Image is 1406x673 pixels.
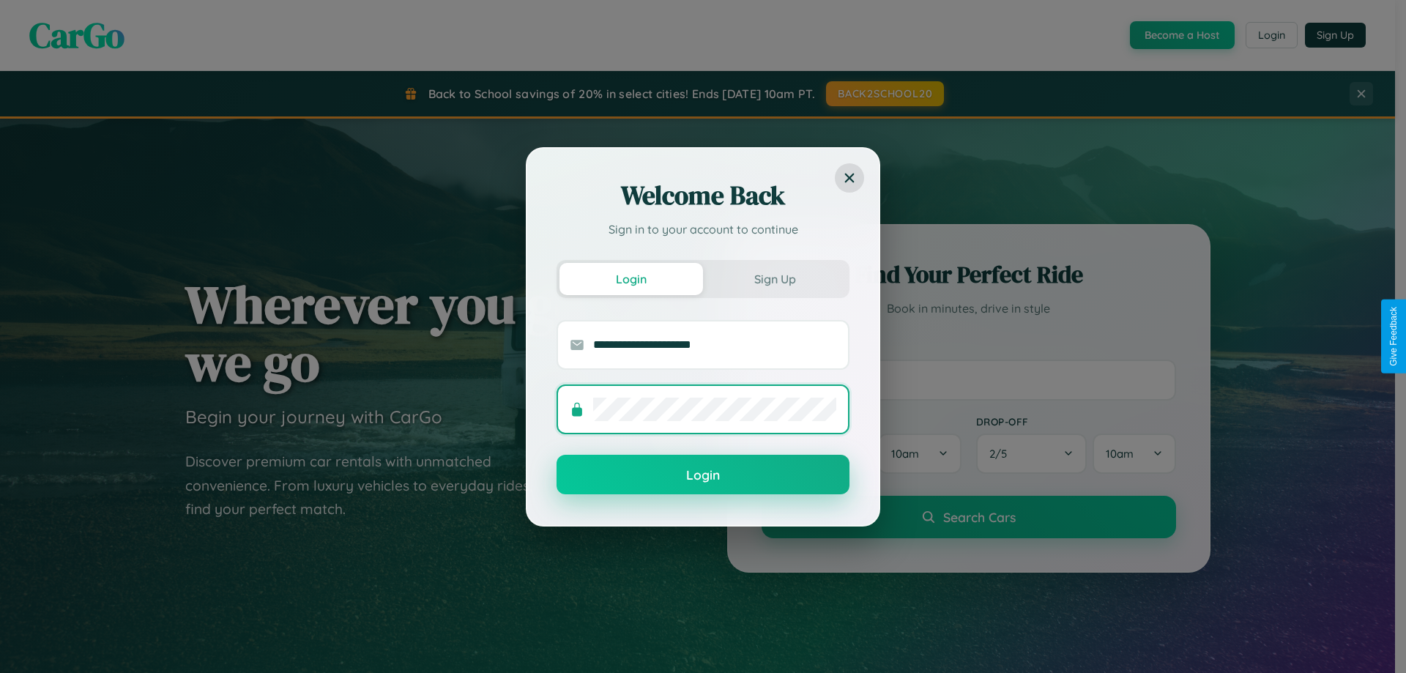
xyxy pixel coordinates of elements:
[1388,307,1399,366] div: Give Feedback
[557,455,849,494] button: Login
[703,263,847,295] button: Sign Up
[557,220,849,238] p: Sign in to your account to continue
[559,263,703,295] button: Login
[557,178,849,213] h2: Welcome Back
